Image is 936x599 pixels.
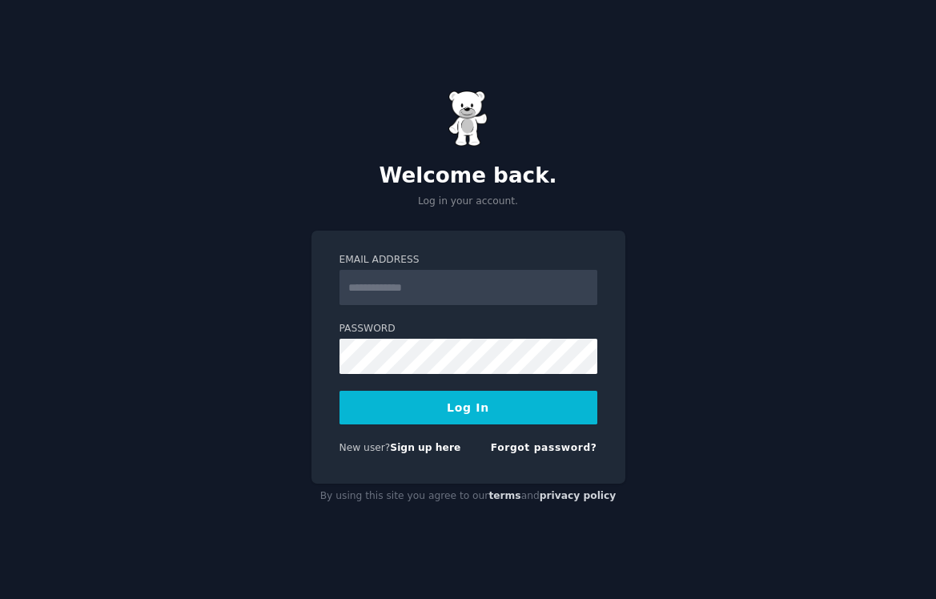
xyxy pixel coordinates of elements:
p: Log in your account. [311,195,625,209]
label: Password [339,322,597,336]
a: privacy policy [540,490,617,501]
a: Sign up here [390,442,460,453]
button: Log In [339,391,597,424]
a: terms [488,490,520,501]
a: Forgot password? [491,442,597,453]
label: Email Address [339,253,597,267]
h2: Welcome back. [311,163,625,189]
div: By using this site you agree to our and [311,484,625,509]
span: New user? [339,442,391,453]
img: Gummy Bear [448,90,488,147]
